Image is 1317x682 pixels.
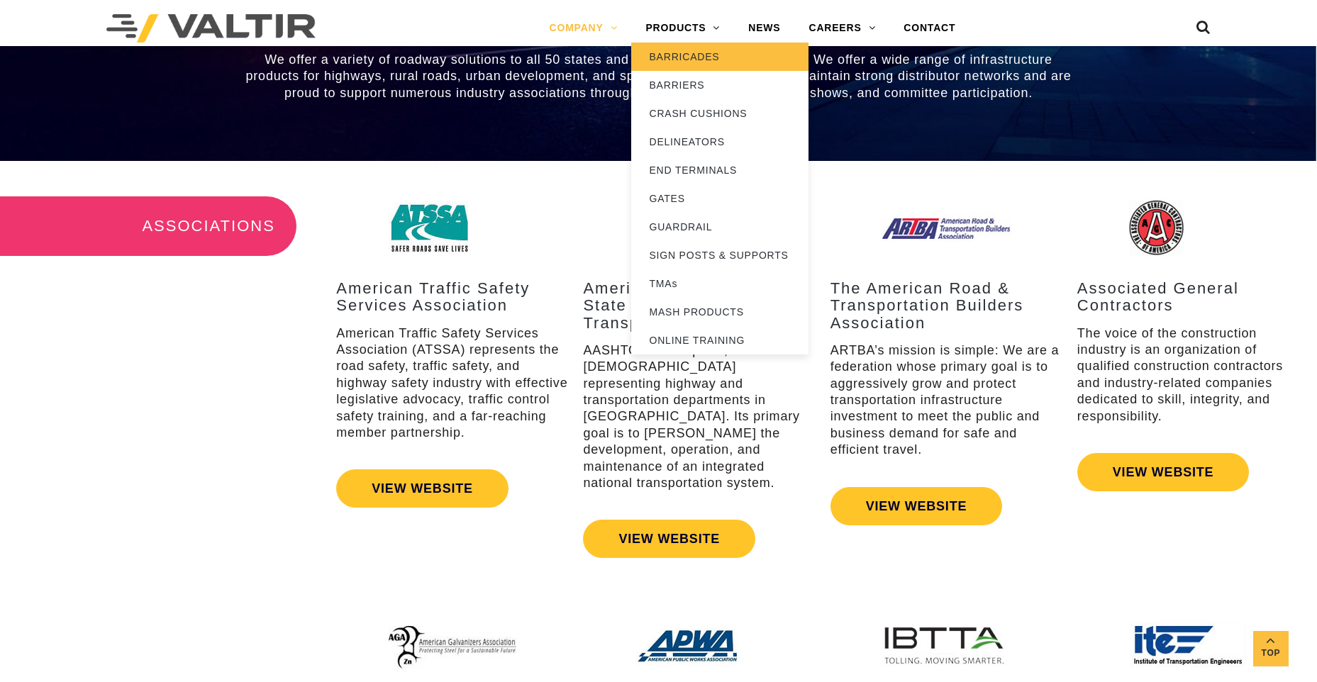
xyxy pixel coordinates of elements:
[1129,196,1257,259] img: Assn_AGC
[1077,453,1250,491] a: VIEW WEBSITE
[889,14,969,43] a: CONTACT
[631,71,808,99] a: BARRIERS
[336,325,569,442] p: American Traffic Safety Services Association (ATSSA) represents the road safety, traffic safety, ...
[1253,645,1289,661] span: Top
[389,615,517,677] img: Assn_AGA
[882,615,1011,677] img: Assn_IBTTA
[583,280,816,332] h3: American Association of State Highway & Transportation Officials
[246,52,1072,100] span: We offer a variety of roadway solutions to all 50 states and over 70 countries each year. We offe...
[830,280,1063,332] h3: The American Road & Transportation Builders Association
[830,487,1003,525] a: VIEW WEBSITE
[635,615,764,677] img: Assn_APWA
[535,14,632,43] a: COMPANY
[631,156,808,184] a: END TERMINALS
[631,99,808,128] a: CRASH CUSHIONS
[583,342,816,492] p: AASHTO is a nonprofit, [DEMOGRAPHIC_DATA] representing highway and transportation departments in ...
[631,213,808,241] a: GUARDRAIL
[1253,631,1289,666] a: Top
[631,269,808,298] a: TMAs
[794,14,889,43] a: CAREERS
[106,14,316,43] img: Valtir
[1077,325,1310,425] p: The voice of the construction industry is an organization of qualified construction contractors a...
[336,469,509,508] a: VIEW WEBSITE
[631,184,808,213] a: GATES
[631,326,808,354] a: ONLINE TRAINING
[631,43,808,71] a: BARRICADES
[631,241,808,269] a: SIGN POSTS & SUPPORTS
[1077,280,1310,314] h3: Associated General Contractors
[882,196,1011,259] img: Assn_ARTBA
[583,520,755,558] a: VIEW WEBSITE
[389,196,517,259] img: Assn_ATTSA
[631,128,808,156] a: DELINEATORS
[631,298,808,326] a: MASH PRODUCTS
[336,280,569,314] h3: American Traffic Safety Services Association
[830,342,1063,459] p: ARTBA’s mission is simple: We are a federation whose primary goal is to aggressively grow and pro...
[1129,615,1257,677] img: Assn_ITE
[631,14,734,43] a: PRODUCTS
[734,14,794,43] a: NEWS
